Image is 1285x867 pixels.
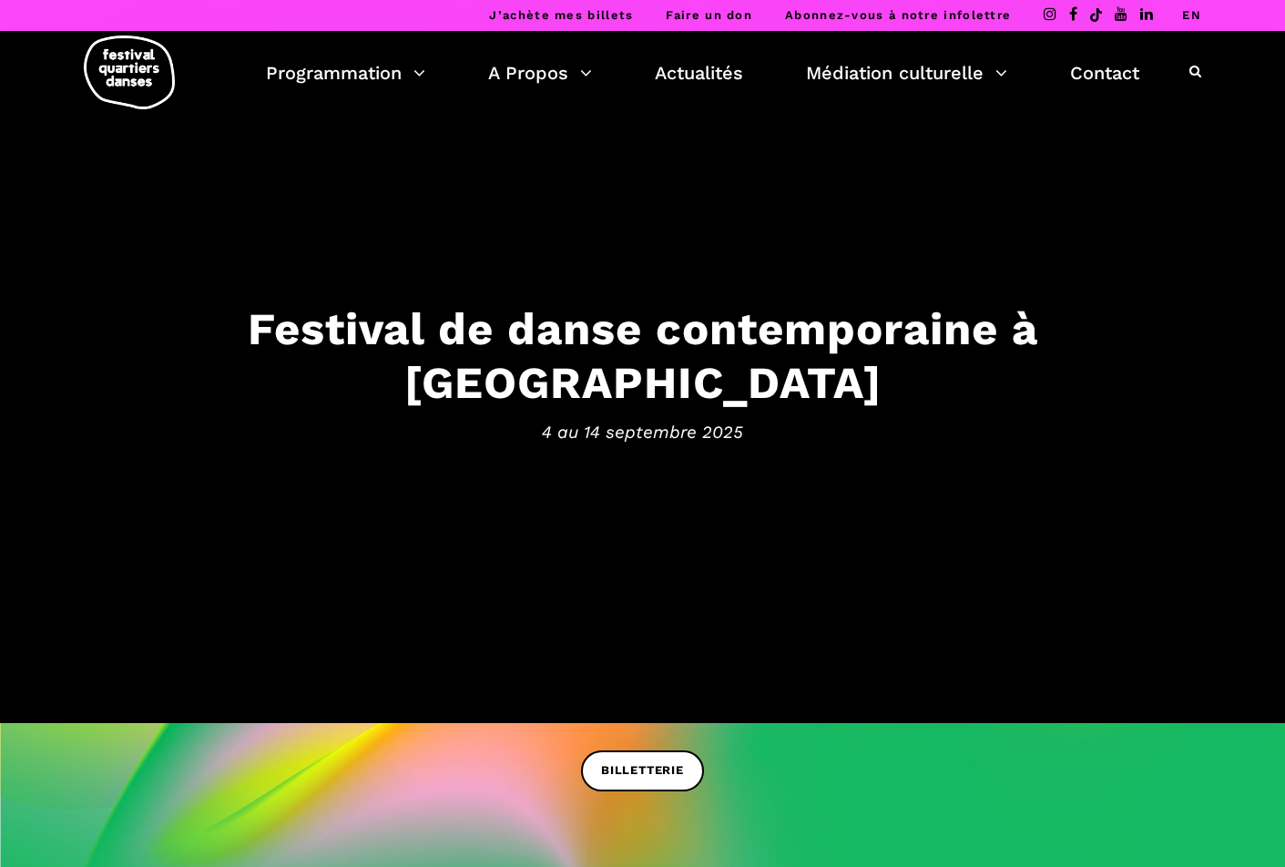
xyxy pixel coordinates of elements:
a: Contact [1070,57,1139,88]
a: EN [1182,8,1201,22]
a: A Propos [488,57,592,88]
a: Faire un don [666,8,752,22]
a: Programmation [266,57,425,88]
span: 4 au 14 septembre 2025 [78,419,1208,446]
a: J’achète mes billets [489,8,633,22]
img: logo-fqd-med [84,36,175,109]
a: Actualités [655,57,743,88]
span: BILLETTERIE [601,761,684,780]
a: BILLETTERIE [581,750,704,791]
h3: Festival de danse contemporaine à [GEOGRAPHIC_DATA] [78,302,1208,410]
a: Médiation culturelle [806,57,1007,88]
a: Abonnez-vous à notre infolettre [785,8,1011,22]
